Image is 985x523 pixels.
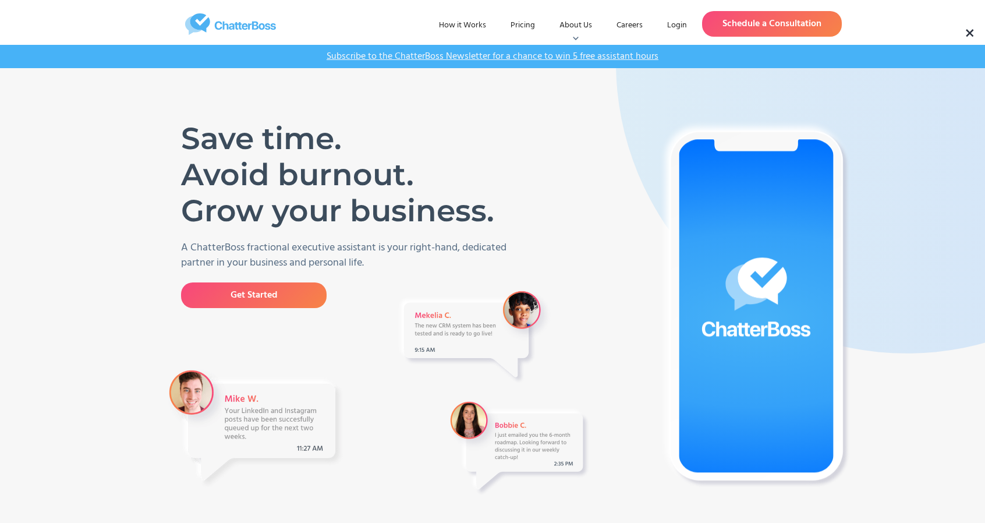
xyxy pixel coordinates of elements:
a: Subscribe to the ChatterBoss Newsletter for a chance to win 5 free assistant hours [321,51,664,62]
a: home [143,13,318,35]
a: Schedule a Consultation [702,11,842,37]
a: Careers [607,15,652,36]
h1: Save time. Avoid burnout. Grow your business. [181,121,504,229]
img: A message from VA Mike [166,367,344,489]
div: About Us [559,20,592,31]
a: How it Works [430,15,495,36]
p: A ChatterBoss fractional executive assistant is your right-hand, dedicated partner in your busine... [181,241,522,271]
a: Login [658,15,696,36]
img: A Message from a VA Bobbie [446,397,591,498]
img: A Message from VA Mekelia [395,287,555,386]
div: About Us [550,15,601,36]
a: Pricing [501,15,544,36]
a: Get Started [181,282,327,308]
